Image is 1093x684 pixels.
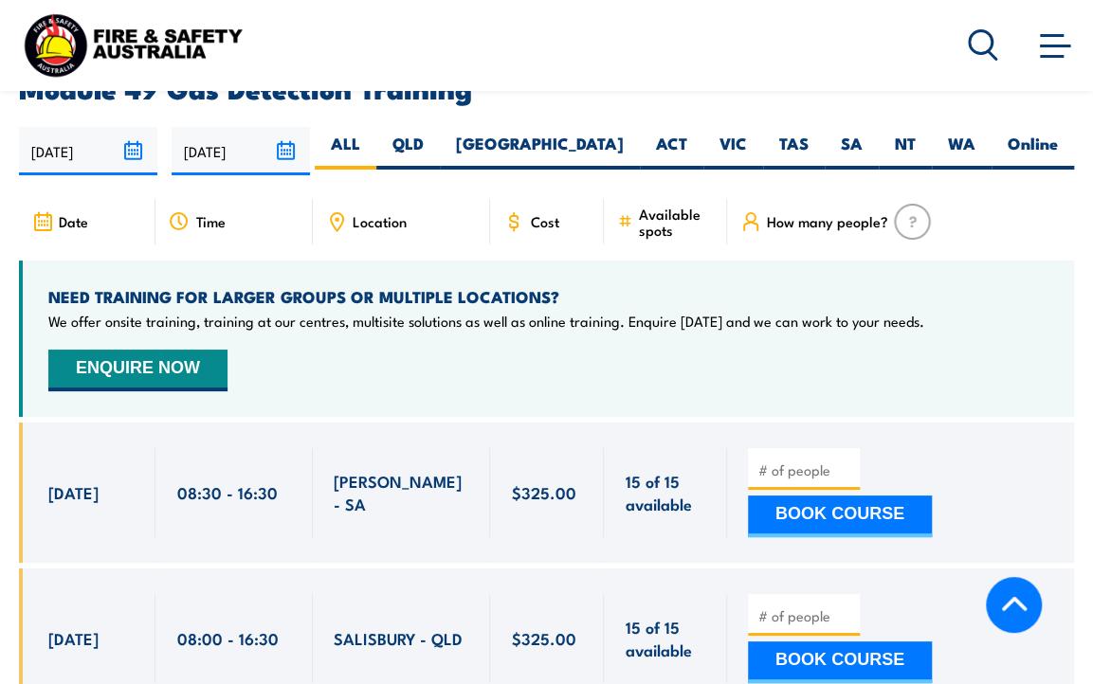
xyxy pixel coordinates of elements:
span: 15 of 15 available [625,616,706,660]
button: BOOK COURSE [748,641,932,683]
input: # of people [758,606,853,625]
span: 15 of 15 available [625,470,706,514]
input: From date [19,127,157,175]
span: Available spots [639,206,714,238]
span: [DATE] [48,481,99,503]
span: 08:30 - 16:30 [176,481,277,503]
label: WA [932,133,992,170]
span: Cost [530,213,558,229]
label: ALL [315,133,376,170]
input: To date [172,127,310,175]
span: [PERSON_NAME] - SA [334,470,470,514]
span: Date [59,213,88,229]
span: Location [353,213,407,229]
span: $325.00 [511,481,575,503]
span: [DATE] [48,627,99,649]
h4: NEED TRAINING FOR LARGER GROUPS OR MULTIPLE LOCATIONS? [48,286,924,307]
span: 08:00 - 16:30 [176,627,278,649]
button: ENQUIRE NOW [48,350,228,391]
input: # of people [758,460,853,479]
label: SA [825,133,879,170]
p: We offer onsite training, training at our centres, multisite solutions as well as online training... [48,312,924,331]
span: SALISBURY - QLD [334,627,463,649]
label: NT [879,133,932,170]
h2: UPCOMING SCHEDULE FOR - "[PERSON_NAME] Work Permit Procedure & Module 49 Gas Detection Training" [19,50,1074,99]
span: How many people? [767,213,888,229]
span: $325.00 [511,627,575,649]
label: TAS [763,133,825,170]
label: ACT [640,133,703,170]
label: QLD [376,133,440,170]
label: [GEOGRAPHIC_DATA] [440,133,640,170]
label: Online [992,133,1074,170]
button: BOOK COURSE [748,495,932,537]
span: Time [195,213,225,229]
label: VIC [703,133,763,170]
